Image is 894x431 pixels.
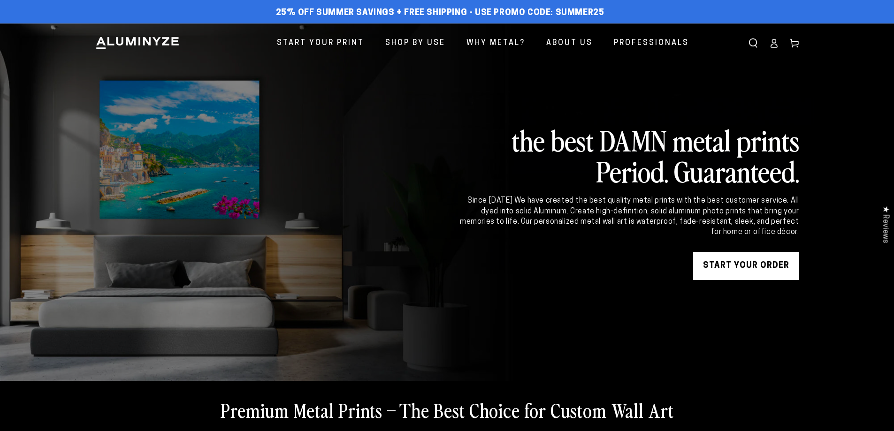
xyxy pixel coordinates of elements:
span: Professionals [614,37,689,50]
span: Why Metal? [466,37,525,50]
span: Shop By Use [385,37,445,50]
span: About Us [546,37,593,50]
a: Shop By Use [378,31,452,56]
a: START YOUR Order [693,252,799,280]
a: Start Your Print [270,31,371,56]
span: 25% off Summer Savings + Free Shipping - Use Promo Code: SUMMER25 [276,8,604,18]
span: Start Your Print [277,37,364,50]
img: Aluminyze [95,36,180,50]
div: Since [DATE] We have created the best quality metal prints with the best customer service. All dy... [458,196,799,238]
a: Why Metal? [459,31,532,56]
div: Click to open Judge.me floating reviews tab [876,198,894,250]
h2: Premium Metal Prints – The Best Choice for Custom Wall Art [221,398,674,422]
a: Professionals [607,31,696,56]
summary: Search our site [743,33,764,53]
a: About Us [539,31,600,56]
h2: the best DAMN metal prints Period. Guaranteed. [458,124,799,186]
